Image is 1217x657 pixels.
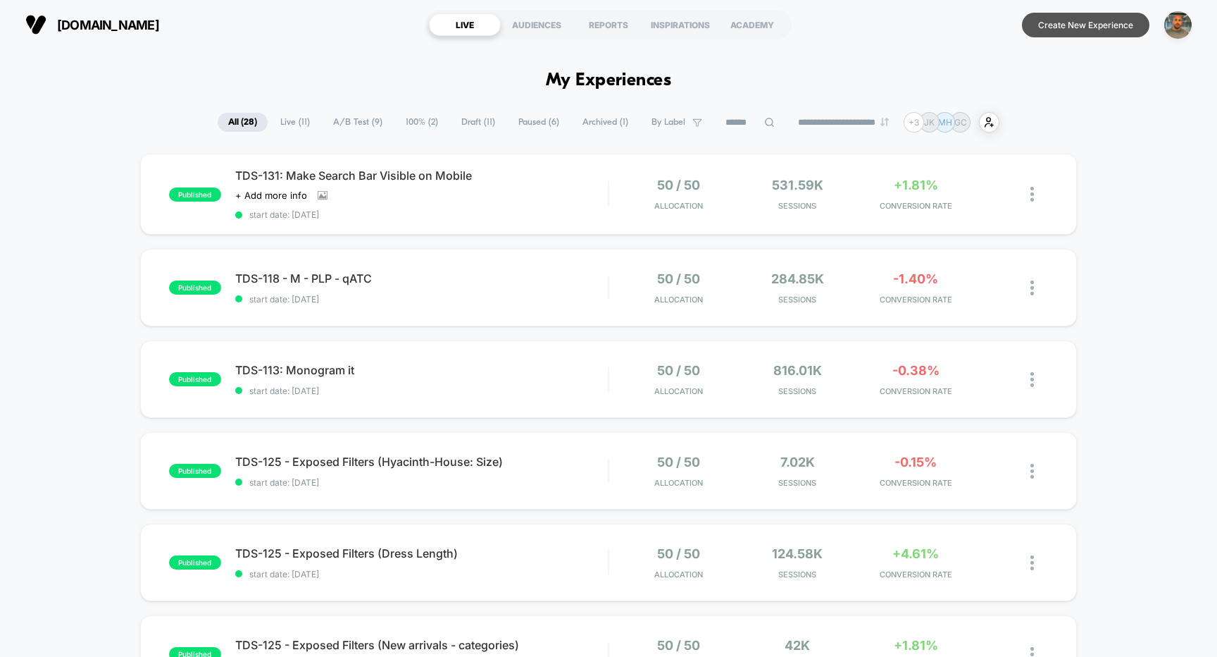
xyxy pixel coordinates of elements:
[742,386,853,396] span: Sessions
[25,14,46,35] img: Visually logo
[235,455,608,469] span: TDS-125 - Exposed Filters (Hyacinth-House: Size)
[1022,13,1149,37] button: Create New Experience
[169,555,221,570] span: published
[235,168,608,183] span: TDS-131: Make Search Bar Visible on Mobile
[235,209,608,220] span: start date: [DATE]
[742,570,853,579] span: Sessions
[21,13,163,36] button: [DOMAIN_NAME]
[860,570,971,579] span: CONVERSION RATE
[323,113,393,132] span: A/B Test ( 9 )
[169,188,221,202] span: published
[1160,11,1196,39] button: ppic
[894,178,938,192] span: +1.81%
[235,546,608,560] span: TDS-125 - Exposed Filters (Dress Length)
[651,117,685,128] span: By Label
[654,201,703,211] span: Allocation
[773,363,822,378] span: 816.01k
[57,18,159,32] span: [DOMAIN_NAME]
[1030,464,1034,479] img: close
[572,113,639,132] span: Archived ( 1 )
[894,638,938,653] span: +1.81%
[235,569,608,579] span: start date: [DATE]
[771,271,824,286] span: 284.85k
[654,386,703,396] span: Allocation
[860,295,971,305] span: CONVERSION RATE
[1030,372,1034,387] img: close
[429,13,501,36] div: LIVE
[860,386,971,396] span: CONVERSION RATE
[924,117,935,128] p: JK
[1030,281,1034,295] img: close
[235,638,608,652] span: TDS-125 - Exposed Filters (New arrivals - categories)
[657,638,700,653] span: 50 / 50
[657,546,700,561] span: 50 / 50
[235,271,608,285] span: TDS-118 - M - PLP - qATC
[395,113,449,132] span: 100% ( 2 )
[1164,11,1192,39] img: ppic
[742,478,853,488] span: Sessions
[954,117,967,128] p: GC
[169,464,221,478] span: published
[657,178,700,192] span: 50 / 50
[780,455,815,469] span: 7.02k
[235,386,608,396] span: start date: [DATE]
[785,638,810,653] span: 42k
[451,113,506,132] span: Draft ( 11 )
[892,546,939,561] span: +4.61%
[772,178,823,192] span: 531.59k
[1030,187,1034,202] img: close
[657,363,700,378] span: 50 / 50
[938,117,952,128] p: MH
[218,113,268,132] span: All ( 28 )
[508,113,570,132] span: Paused ( 6 )
[235,363,608,377] span: TDS-113: Monogram it
[573,13,644,36] div: REPORTS
[1030,555,1034,570] img: close
[169,281,221,295] span: published
[270,113,320,132] span: Live ( 11 )
[904,112,924,133] div: + 3
[716,13,788,36] div: ACADEMY
[742,201,853,211] span: Sessions
[880,118,889,126] img: end
[654,295,703,305] span: Allocation
[893,271,938,286] span: -1.40%
[657,455,700,469] span: 50 / 50
[546,70,672,91] h1: My Experiences
[894,455,937,469] span: -0.15%
[860,201,971,211] span: CONVERSION RATE
[501,13,573,36] div: AUDIENCES
[892,363,940,378] span: -0.38%
[657,271,700,286] span: 50 / 50
[742,295,853,305] span: Sessions
[654,570,703,579] span: Allocation
[235,294,608,305] span: start date: [DATE]
[772,546,823,561] span: 124.58k
[654,478,703,488] span: Allocation
[860,478,971,488] span: CONVERSION RATE
[169,372,221,386] span: published
[235,477,608,488] span: start date: [DATE]
[644,13,716,36] div: INSPIRATIONS
[235,190,307,201] span: + Add more info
